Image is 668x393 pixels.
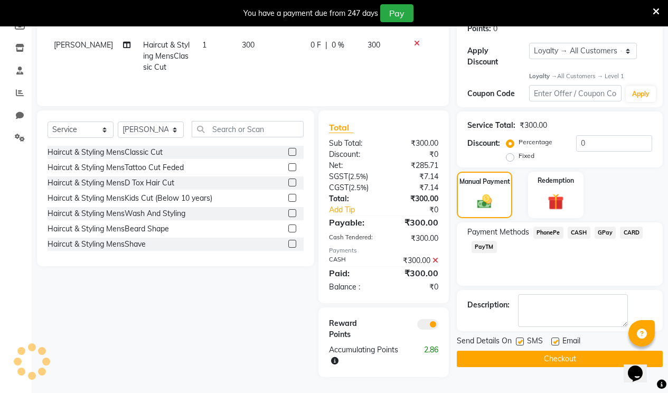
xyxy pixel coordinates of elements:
[415,344,446,367] div: 2.86
[562,335,580,349] span: Email
[321,193,384,204] div: Total:
[467,120,515,131] div: Service Total:
[568,227,590,239] span: CASH
[48,208,185,219] div: Haircut & Styling MensWash And Styling
[467,300,510,311] div: Description:
[242,40,255,50] span: 300
[321,344,415,367] div: Accumulating Points
[321,182,384,193] div: ( )
[321,267,384,279] div: Paid:
[321,216,384,229] div: Payable:
[620,227,643,239] span: CARD
[48,223,169,235] div: Haircut & Styling MensBeard Shape
[311,40,321,51] span: 0 F
[54,40,113,50] span: [PERSON_NAME]
[467,138,500,149] div: Discount:
[520,120,547,131] div: ₹300.00
[329,122,353,133] span: Total
[351,183,366,192] span: 2.5%
[383,216,446,229] div: ₹300.00
[368,40,380,50] span: 300
[383,233,446,244] div: ₹300.00
[321,318,384,340] div: Reward Points
[383,149,446,160] div: ₹0
[383,160,446,171] div: ₹285.71
[493,23,497,34] div: 0
[329,172,348,181] span: SGST
[243,8,378,19] div: You have a payment due from 247 days
[383,255,446,266] div: ₹300.00
[533,227,563,239] span: PhonePe
[321,138,384,149] div: Sub Total:
[527,335,543,349] span: SMS
[321,149,384,160] div: Discount:
[519,137,552,147] label: Percentage
[467,23,491,34] div: Points:
[48,239,146,250] div: Haircut & Styling MensShave
[472,241,497,253] span: PayTM
[192,121,304,137] input: Search or Scan
[457,351,663,367] button: Checkout
[529,85,622,101] input: Enter Offer / Coupon Code
[519,151,534,161] label: Fixed
[467,88,529,99] div: Coupon Code
[457,335,512,349] span: Send Details On
[383,282,446,293] div: ₹0
[202,40,206,50] span: 1
[143,40,190,72] span: Haircut & Styling MensClassic Cut
[321,255,384,266] div: CASH
[48,177,174,189] div: Haircut & Styling MensD Tox Hair Cut
[624,351,657,382] iframe: chat widget
[48,147,163,158] div: Haircut & Styling MensClassic Cut
[529,72,557,80] strong: Loyalty →
[383,193,446,204] div: ₹300.00
[473,193,497,210] img: _cash.svg
[383,171,446,182] div: ₹7.14
[321,160,384,171] div: Net:
[325,40,327,51] span: |
[538,176,574,185] label: Redemption
[48,162,184,173] div: Haircut & Styling MensTattoo Cut Feded
[595,227,616,239] span: GPay
[329,246,438,255] div: Payments
[543,192,569,211] img: _gift.svg
[459,177,510,186] label: Manual Payment
[48,193,212,204] div: Haircut & Styling MensKids Cut (Below 10 years)
[380,4,413,22] button: Pay
[332,40,344,51] span: 0 %
[529,72,652,81] div: All Customers → Level 1
[383,267,446,279] div: ₹300.00
[329,183,349,192] span: CGST
[321,204,394,216] a: Add Tip
[321,282,384,293] div: Balance :
[626,86,656,102] button: Apply
[350,172,366,181] span: 2.5%
[383,182,446,193] div: ₹7.14
[321,171,384,182] div: ( )
[383,138,446,149] div: ₹300.00
[321,233,384,244] div: Cash Tendered:
[467,227,529,238] span: Payment Methods
[394,204,446,216] div: ₹0
[467,45,529,68] div: Apply Discount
